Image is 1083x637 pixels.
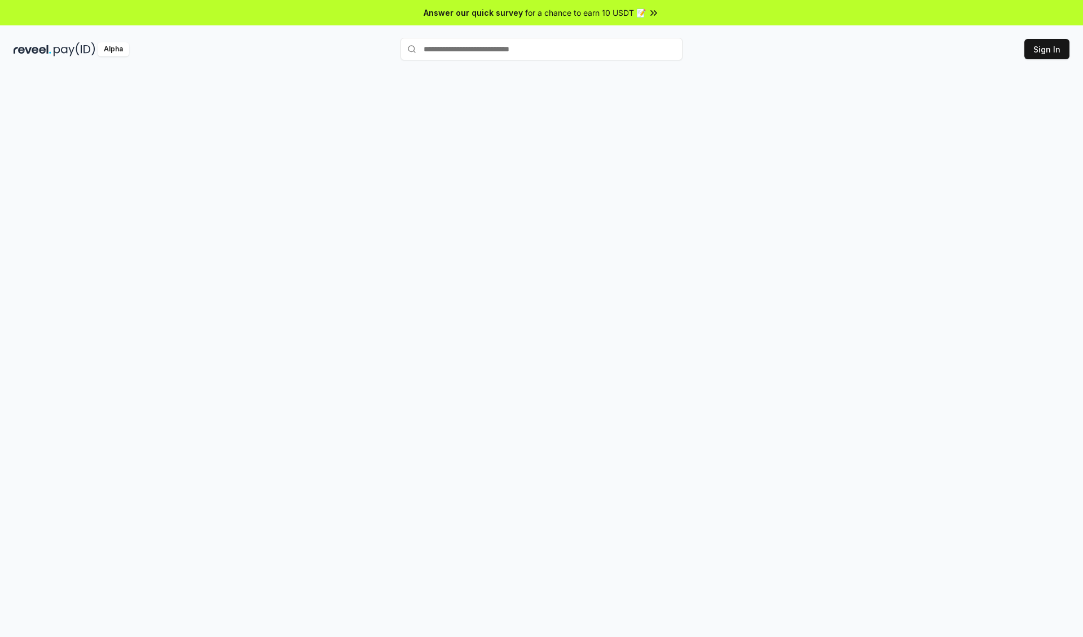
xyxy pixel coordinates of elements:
span: Answer our quick survey [424,7,523,19]
img: pay_id [54,42,95,56]
span: for a chance to earn 10 USDT 📝 [525,7,646,19]
div: Alpha [98,42,129,56]
button: Sign In [1024,39,1069,59]
img: reveel_dark [14,42,51,56]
